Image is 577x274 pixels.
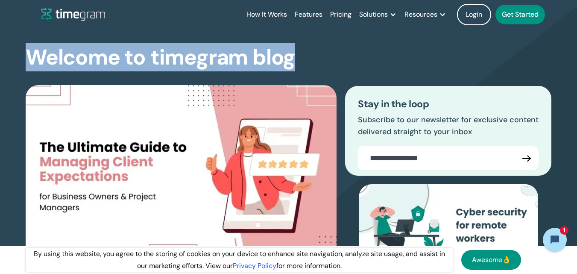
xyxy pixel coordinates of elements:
a: Get Started [495,5,545,24]
div: Solutions [359,9,388,21]
div: Resources [404,9,437,21]
img: The Ultimate Guide to Managing Client Expectations for Business Owners & Project Managers [26,85,337,267]
a: Privacy Policy [233,261,276,270]
h1: Welcome to timegram blog [26,46,295,69]
a: Login [457,4,491,25]
div: By using this website, you agree to the storing of cookies on your device to enhance site navigat... [26,248,453,272]
p: Subscribe to our newsletter for exclusive content delivered straight to your inbox [358,114,539,138]
form: Blogs Email Form [358,146,539,170]
input: Submit [515,146,539,170]
h3: Stay in the loop [358,99,539,110]
a: Awesome👌 [461,250,521,270]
